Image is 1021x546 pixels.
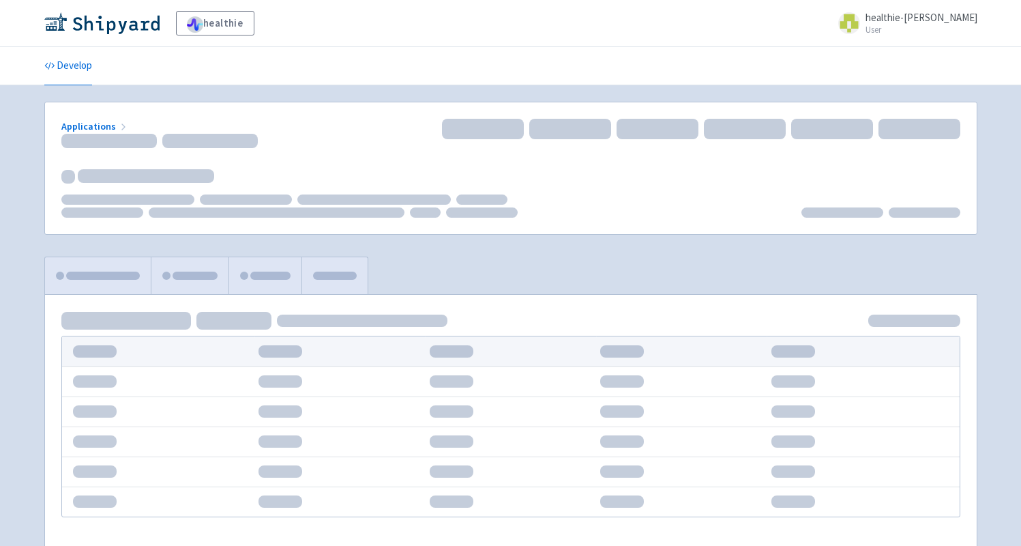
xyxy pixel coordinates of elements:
span: healthie-[PERSON_NAME] [865,11,977,24]
a: Develop [44,47,92,85]
small: User [865,25,977,34]
a: healthie-[PERSON_NAME] User [830,12,977,34]
img: Shipyard logo [44,12,160,34]
a: Applications [61,120,129,132]
a: healthie [176,11,254,35]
